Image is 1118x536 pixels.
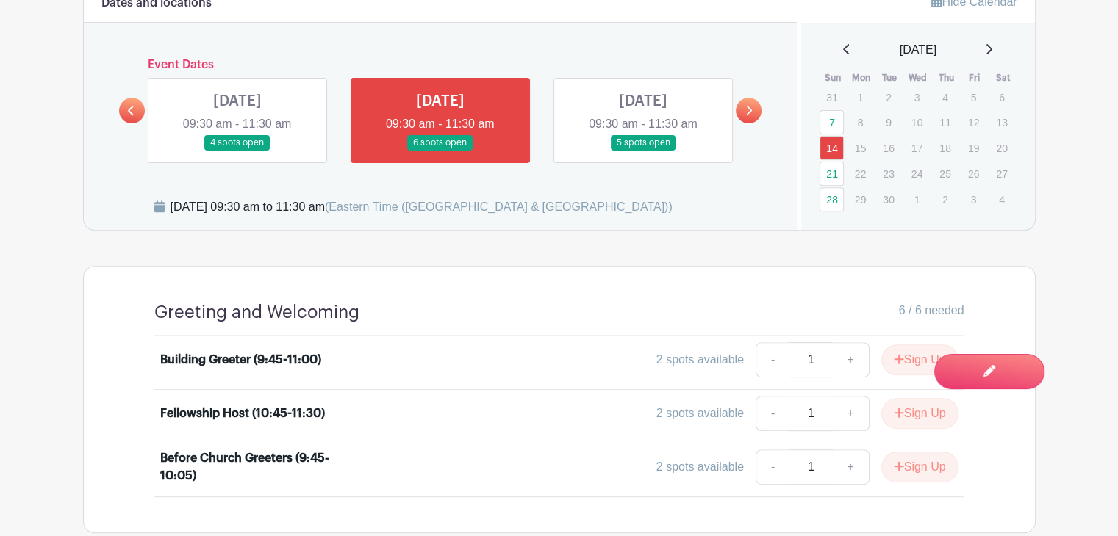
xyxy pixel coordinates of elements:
a: - [756,449,789,485]
th: Sat [989,70,1017,85]
h4: Greeting and Welcoming [154,302,359,323]
p: 4 [933,86,957,109]
p: 10 [905,111,929,134]
p: 17 [905,137,929,159]
span: [DATE] [900,41,936,59]
th: Mon [848,70,876,85]
p: 9 [876,111,900,134]
p: 20 [989,137,1014,159]
a: + [832,342,869,377]
p: 25 [933,162,957,185]
p: 1 [905,188,929,211]
p: 26 [961,162,986,185]
div: 2 spots available [656,351,744,369]
div: Fellowship Host (10:45-11:30) [160,405,325,422]
button: Sign Up [881,398,958,429]
p: 31 [820,86,844,109]
p: 1 [848,86,872,109]
div: Before Church Greeters (9:45-10:05) [160,449,343,485]
button: Sign Up [881,344,958,375]
p: 22 [848,162,872,185]
p: 23 [876,162,900,185]
p: 19 [961,137,986,159]
div: Building Greeter (9:45-11:00) [160,351,321,369]
p: 30 [876,188,900,211]
p: 2 [876,86,900,109]
th: Tue [875,70,904,85]
a: + [832,449,869,485]
a: 21 [820,162,844,186]
a: - [756,342,789,377]
p: 15 [848,137,872,159]
a: 14 [820,136,844,160]
p: 2 [933,188,957,211]
div: 2 spots available [656,405,744,422]
p: 12 [961,111,986,134]
p: 8 [848,111,872,134]
a: - [756,396,789,431]
a: 7 [820,110,844,134]
th: Fri [961,70,989,85]
p: 6 [989,86,1014,109]
a: + [832,396,869,431]
p: 4 [989,188,1014,211]
p: 27 [989,162,1014,185]
a: 28 [820,187,844,211]
th: Thu [932,70,961,85]
th: Wed [904,70,933,85]
p: 3 [905,86,929,109]
p: 18 [933,137,957,159]
span: 6 / 6 needed [899,302,964,319]
button: Sign Up [881,452,958,482]
p: 13 [989,111,1014,134]
p: 16 [876,137,900,159]
div: 2 spots available [656,458,744,476]
div: [DATE] 09:30 am to 11:30 am [171,198,673,216]
span: (Eastern Time ([GEOGRAPHIC_DATA] & [GEOGRAPHIC_DATA])) [325,200,673,213]
th: Sun [819,70,848,85]
p: 29 [848,188,872,211]
p: 11 [933,111,957,134]
p: 3 [961,188,986,211]
p: 5 [961,86,986,109]
p: 24 [905,162,929,185]
h6: Event Dates [145,58,737,72]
